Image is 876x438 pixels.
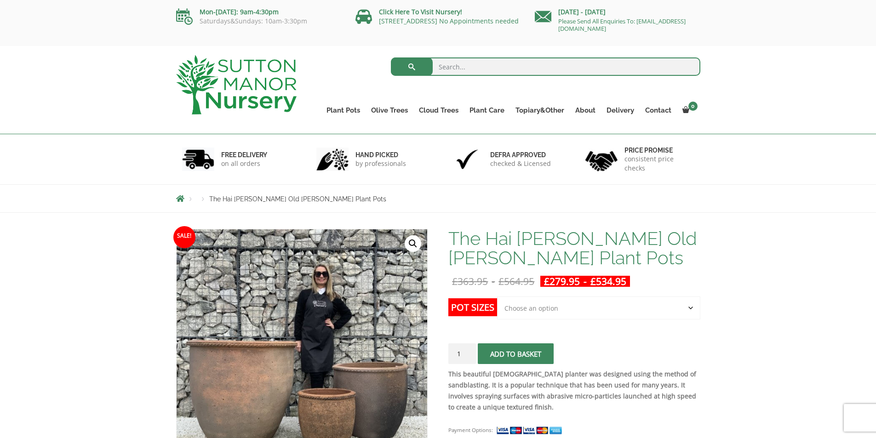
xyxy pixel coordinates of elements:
[570,104,601,117] a: About
[405,235,421,252] a: View full-screen image gallery
[448,276,538,287] del: -
[182,148,214,171] img: 1.jpg
[601,104,640,117] a: Delivery
[173,226,195,248] span: Sale!
[448,229,700,267] h1: The Hai [PERSON_NAME] Old [PERSON_NAME] Plant Pots
[316,148,349,171] img: 2.jpg
[510,104,570,117] a: Topiary&Other
[448,298,497,316] label: Pot Sizes
[624,154,694,173] p: consistent price checks
[688,102,698,111] span: 0
[413,104,464,117] a: Cloud Trees
[490,159,551,168] p: checked & Licensed
[624,146,694,154] h6: Price promise
[451,148,483,171] img: 3.jpg
[176,6,342,17] p: Mon-[DATE]: 9am-4:30pm
[379,7,462,16] a: Click Here To Visit Nursery!
[496,426,565,435] img: payment supported
[355,159,406,168] p: by professionals
[540,276,630,287] ins: -
[209,195,386,203] span: The Hai [PERSON_NAME] Old [PERSON_NAME] Plant Pots
[452,275,458,288] span: £
[452,275,488,288] bdi: 363.95
[535,6,700,17] p: [DATE] - [DATE]
[321,104,366,117] a: Plant Pots
[391,57,700,76] input: Search...
[544,275,550,288] span: £
[585,145,618,173] img: 4.jpg
[355,151,406,159] h6: hand picked
[498,275,534,288] bdi: 564.95
[490,151,551,159] h6: Defra approved
[590,275,626,288] bdi: 534.95
[558,17,686,33] a: Please Send All Enquiries To: [EMAIL_ADDRESS][DOMAIN_NAME]
[590,275,596,288] span: £
[176,55,297,114] img: logo
[448,343,476,364] input: Product quantity
[478,343,554,364] button: Add to basket
[448,427,493,433] small: Payment Options:
[221,159,267,168] p: on all orders
[221,151,267,159] h6: FREE DELIVERY
[464,104,510,117] a: Plant Care
[677,104,700,117] a: 0
[366,104,413,117] a: Olive Trees
[176,195,700,202] nav: Breadcrumbs
[498,275,504,288] span: £
[379,17,519,25] a: [STREET_ADDRESS] No Appointments needed
[640,104,677,117] a: Contact
[544,275,580,288] bdi: 279.95
[448,370,696,411] strong: This beautiful [DEMOGRAPHIC_DATA] planter was designed using the method of sandblasting. It is a ...
[176,17,342,25] p: Saturdays&Sundays: 10am-3:30pm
